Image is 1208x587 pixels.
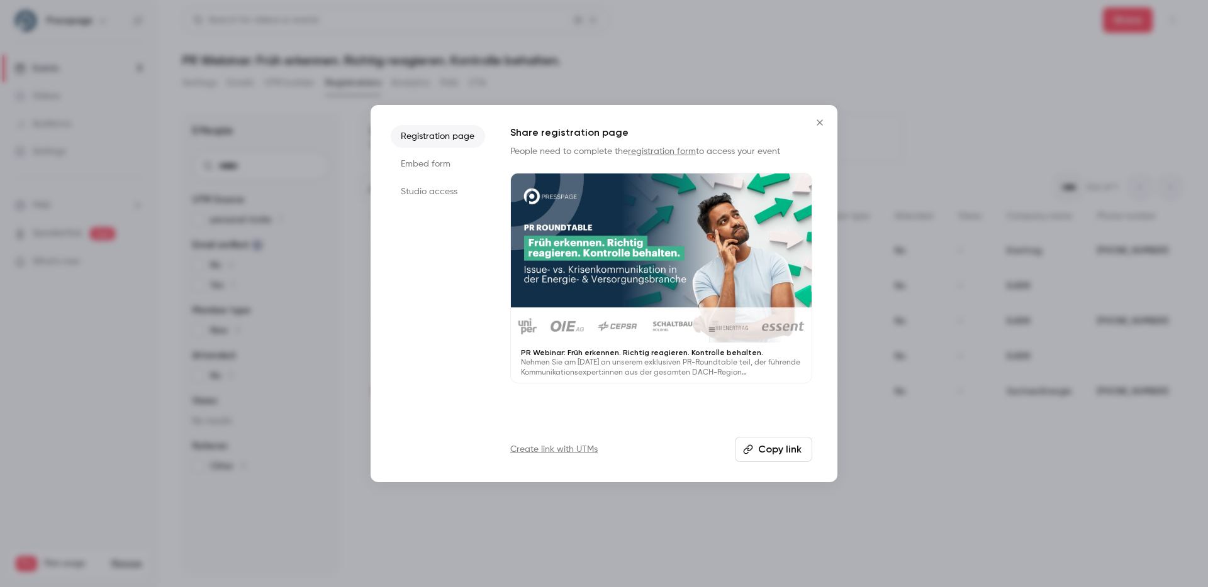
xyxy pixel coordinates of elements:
[391,125,485,148] li: Registration page
[510,443,598,456] a: Create link with UTMs
[735,437,812,462] button: Copy link
[628,147,696,156] a: registration form
[510,145,812,158] p: People need to complete the to access your event
[521,358,802,378] p: Nehmen Sie am [DATE] an unserem exklusiven PR-Roundtable teil, der führende Kommunikationsexpert:...
[391,180,485,203] li: Studio access
[510,173,812,383] a: PR Webinar: Früh erkennen. Richtig reagieren. Kontrolle behalten.Nehmen Sie am [DATE] an unserem ...
[521,348,802,358] p: PR Webinar: Früh erkennen. Richtig reagieren. Kontrolle behalten.
[510,125,812,140] h1: Share registration page
[807,110,832,135] button: Close
[391,153,485,175] li: Embed form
